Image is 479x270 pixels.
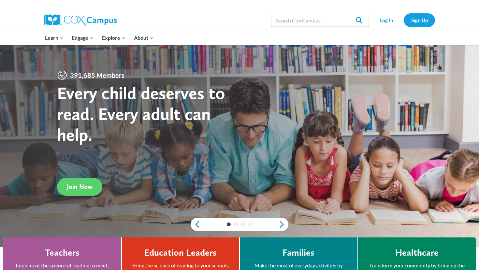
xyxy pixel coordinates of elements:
nav: Secondary Navigation [372,13,435,27]
div: content slider buttons [191,218,288,231]
h4: Education Leaders [144,247,217,258]
a: 2 [234,222,238,226]
span: About [134,34,153,42]
a: Join Now [57,178,102,196]
a: Sign Up [404,13,435,27]
a: 3 [241,222,245,226]
span: Engage [72,34,94,42]
h4: Healthcare [395,247,439,258]
h4: Teachers [45,247,80,258]
a: Log In [372,13,400,27]
img: Cox Campus [44,14,117,26]
strong: Every child deserves to read. Every adult can help. [57,82,225,145]
nav: Primary Navigation [41,31,157,45]
a: 1 [227,222,231,226]
span: Learn [45,34,64,42]
span: 391,685 Members [67,70,127,80]
h4: Families [283,247,314,258]
span: Join Now [67,183,93,191]
input: Search Cox Campus [271,14,369,27]
span: Explore [102,34,125,42]
a: previous [191,220,200,228]
a: 4 [248,222,252,226]
a: next [279,220,288,228]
